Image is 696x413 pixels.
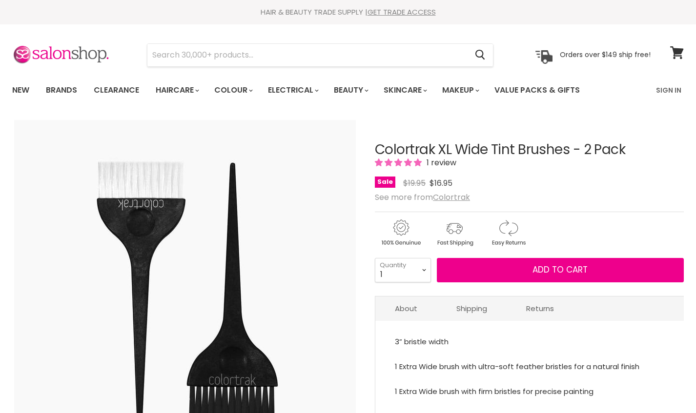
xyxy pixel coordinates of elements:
[5,76,619,104] ul: Main menu
[395,360,664,385] li: 1 Extra Wide brush with ultra-soft feather bristles for a natural finish
[395,335,664,360] li: 3” bristle width
[368,7,436,17] a: GET TRADE ACCESS
[147,44,467,66] input: Search
[532,264,588,275] span: Add to cart
[435,80,485,100] a: Makeup
[375,296,437,320] a: About
[482,218,534,248] img: returns.gif
[433,192,470,203] a: Colortrak
[261,80,325,100] a: Electrical
[86,80,146,100] a: Clearance
[375,177,395,188] span: Sale
[375,258,431,282] select: Quantity
[507,296,573,320] a: Returns
[147,43,493,67] form: Product
[560,50,651,59] p: Orders over $149 ship free!
[375,192,470,203] span: See more from
[430,177,452,189] span: $16.95
[148,80,205,100] a: Haircare
[39,80,84,100] a: Brands
[403,177,426,189] span: $19.95
[5,80,37,100] a: New
[395,385,664,410] li: 1 Extra Wide brush with firm bristles for precise painting
[424,157,456,168] span: 1 review
[650,80,687,100] a: Sign In
[375,142,684,157] h1: Colortrak XL Wide Tint Brushes - 2 Pack
[429,218,480,248] img: shipping.gif
[327,80,374,100] a: Beauty
[437,296,507,320] a: Shipping
[437,258,684,282] button: Add to cart
[467,44,493,66] button: Search
[376,80,433,100] a: Skincare
[375,157,424,168] span: 5.00 stars
[487,80,587,100] a: Value Packs & Gifts
[375,218,427,248] img: genuine.gif
[207,80,259,100] a: Colour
